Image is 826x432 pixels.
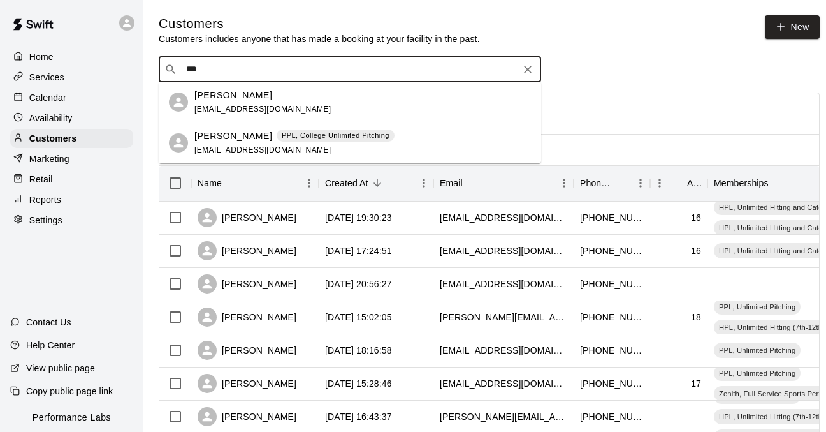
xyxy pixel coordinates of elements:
p: Availability [29,112,73,124]
div: Created At [319,165,433,201]
a: Home [10,47,133,66]
div: Memberships [714,165,769,201]
div: Jared Eisiminger [169,133,188,153]
span: [EMAIL_ADDRESS][DOMAIN_NAME] [194,105,331,114]
div: saraelisbarber@gmail.com [440,278,567,290]
div: mrs.frankenburger@gmail.com [440,410,567,423]
p: Reports [29,193,61,206]
p: [PERSON_NAME] [194,89,272,102]
p: Retail [29,173,53,186]
a: Availability [10,108,133,128]
p: Services [29,71,64,84]
div: Search customers by name or email [159,57,541,82]
div: Email [433,165,574,201]
button: Sort [463,174,481,192]
div: 18 [691,311,701,324]
span: [EMAIL_ADDRESS][DOMAIN_NAME] [194,145,331,154]
div: joey_wiley@hotmail.com [440,344,567,357]
div: Name [191,165,319,201]
div: [PERSON_NAME] [198,274,296,294]
div: colejar@icloud.com [440,244,567,257]
div: 16 [691,211,701,224]
div: [PERSON_NAME] [198,407,296,426]
button: Sort [222,174,240,192]
div: 2025-08-13 18:16:58 [325,344,392,357]
a: Customers [10,129,133,148]
div: +15025919149 [580,211,644,224]
div: 2025-08-17 20:56:27 [325,278,392,290]
span: PPL, Unlimited Pitching [714,368,801,378]
div: [PERSON_NAME] [198,341,296,360]
a: Settings [10,211,133,230]
a: Reports [10,190,133,209]
p: Performance Labs [33,411,111,424]
button: Clear [519,61,537,78]
div: 2025-08-11 16:43:37 [325,410,392,423]
div: +18596131617 [580,311,644,324]
div: Phone Number [580,165,613,201]
a: Calendar [10,88,133,107]
div: Jared Eisiminger [169,93,188,112]
div: PPL, Unlimited Pitching [714,343,801,358]
p: Contact Us [26,316,71,329]
p: Marketing [29,153,69,165]
div: 2025-08-18 19:30:23 [325,211,392,224]
p: Copy public page link [26,385,113,398]
button: Menu [414,174,433,193]
div: Email [440,165,463,201]
a: New [765,15,820,39]
div: Name [198,165,222,201]
div: 2025-08-12 15:28:46 [325,377,392,390]
div: +18594941940 [580,410,644,423]
button: Sort [613,174,631,192]
h5: Customers [159,15,480,33]
button: Sort [669,174,687,192]
div: 17 [691,377,701,390]
p: Customers [29,132,76,145]
div: [PERSON_NAME] [198,208,296,227]
button: Menu [300,174,319,193]
p: View public page [26,362,95,375]
div: +18595336520 [580,244,644,257]
p: Home [29,50,54,63]
p: Customers includes anyone that has made a booking at your facility in the past. [159,33,480,45]
p: [PERSON_NAME] [194,130,272,143]
a: Services [10,68,133,87]
p: Help Center [26,339,75,352]
div: bhensley0216@gmail.com [440,377,567,390]
button: Sort [368,174,386,192]
p: Settings [29,214,62,227]
a: Retail [10,170,133,189]
div: carter.devine2007@gmail.com [440,311,567,324]
div: 2025-08-18 17:24:51 [325,244,392,257]
div: Age [687,165,701,201]
span: PPL, Unlimited Pitching [714,302,801,312]
div: Created At [325,165,368,201]
div: Phone Number [574,165,650,201]
div: [PERSON_NAME] [198,374,296,393]
p: PPL, College Unlimited Pitching [282,130,389,141]
div: [PERSON_NAME] [198,308,296,327]
button: Menu [650,174,669,193]
div: 16 [691,244,701,257]
div: +18596992747 [580,344,644,357]
button: Menu [554,174,574,193]
button: Sort [769,174,786,192]
div: PPL, Unlimited Pitching [714,299,801,315]
div: PPL, Unlimited Pitching [714,366,801,381]
div: +15023307397 [580,278,644,290]
div: duncangstevens@gmail.com [440,211,567,224]
div: +18596295485 [580,377,644,390]
div: Age [650,165,707,201]
p: Calendar [29,91,66,104]
a: Marketing [10,149,133,168]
